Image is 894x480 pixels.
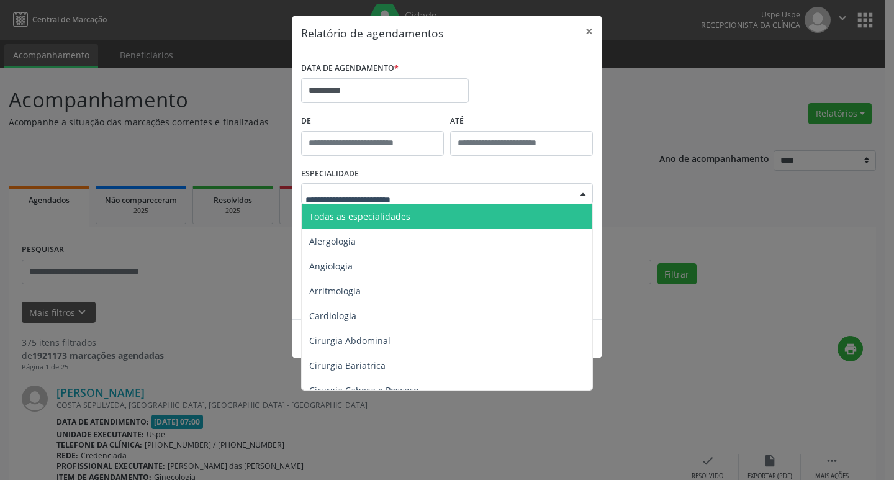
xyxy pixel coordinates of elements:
[301,165,359,184] label: ESPECIALIDADE
[450,112,593,131] label: ATÉ
[309,285,361,297] span: Arritmologia
[309,260,353,272] span: Angiologia
[301,25,443,41] h5: Relatório de agendamentos
[309,384,418,396] span: Cirurgia Cabeça e Pescoço
[301,112,444,131] label: De
[309,335,391,346] span: Cirurgia Abdominal
[309,235,356,247] span: Alergologia
[309,211,410,222] span: Todas as especialidades
[309,360,386,371] span: Cirurgia Bariatrica
[309,310,356,322] span: Cardiologia
[301,59,399,78] label: DATA DE AGENDAMENTO
[577,16,602,47] button: Close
